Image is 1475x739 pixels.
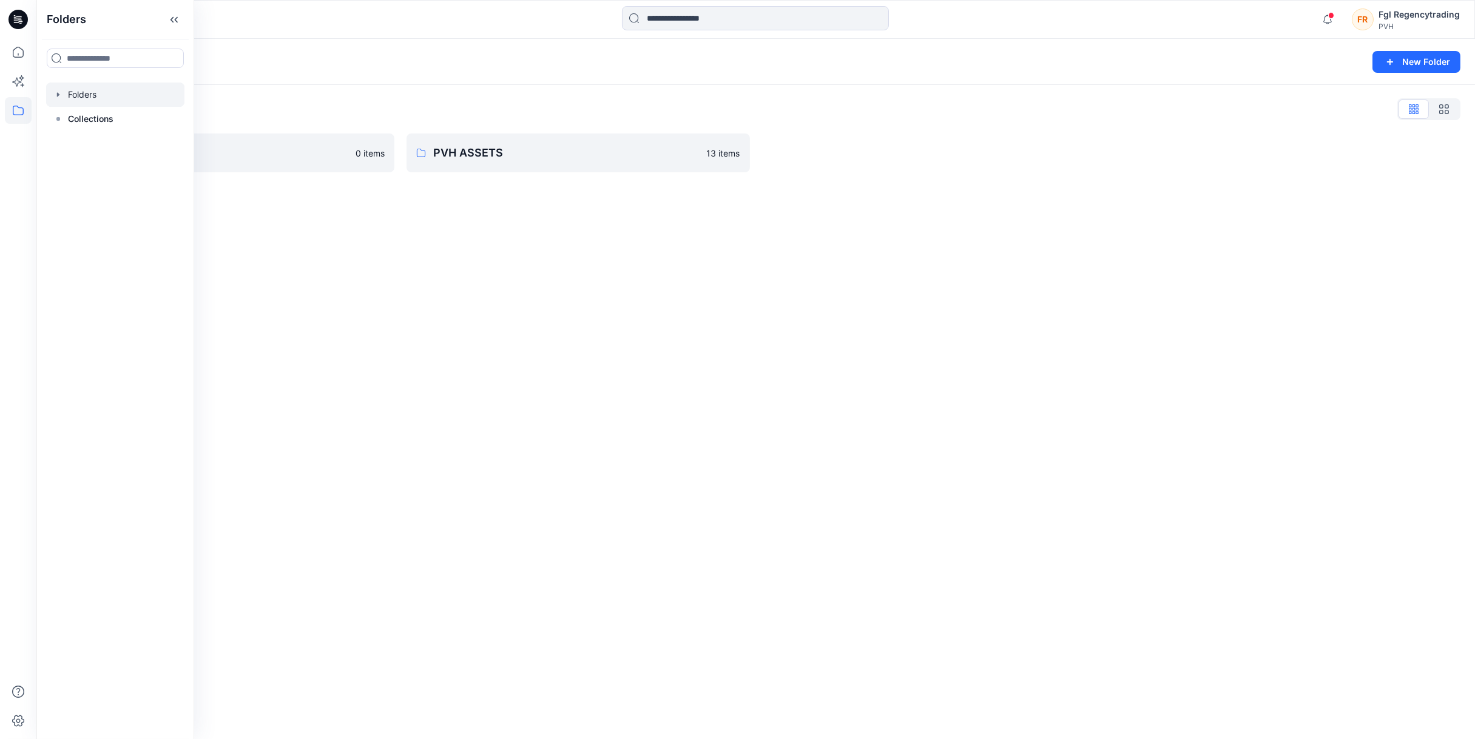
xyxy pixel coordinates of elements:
[1379,7,1460,22] div: Fgl Regencytrading
[356,147,385,160] p: 0 items
[68,112,113,126] p: Collections
[51,133,394,172] a: FGL0 items
[407,133,750,172] a: PVH ASSETS13 items
[1372,51,1460,73] button: New Folder
[1379,22,1460,31] div: PVH
[1352,8,1374,30] div: FR
[707,147,740,160] p: 13 items
[433,144,700,161] p: PVH ASSETS
[78,144,348,161] p: FGL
